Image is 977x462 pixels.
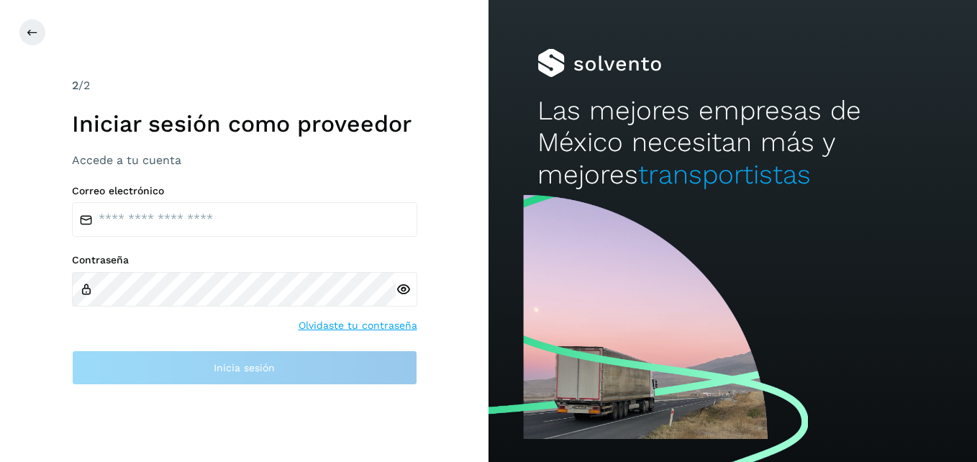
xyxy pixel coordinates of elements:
label: Contraseña [72,254,417,266]
a: Olvidaste tu contraseña [299,318,417,333]
h1: Iniciar sesión como proveedor [72,110,417,137]
span: transportistas [638,159,811,190]
span: 2 [72,78,78,92]
label: Correo electrónico [72,185,417,197]
h3: Accede a tu cuenta [72,153,417,167]
div: /2 [72,77,417,94]
span: Inicia sesión [214,363,275,373]
button: Inicia sesión [72,350,417,385]
h2: Las mejores empresas de México necesitan más y mejores [537,95,928,191]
